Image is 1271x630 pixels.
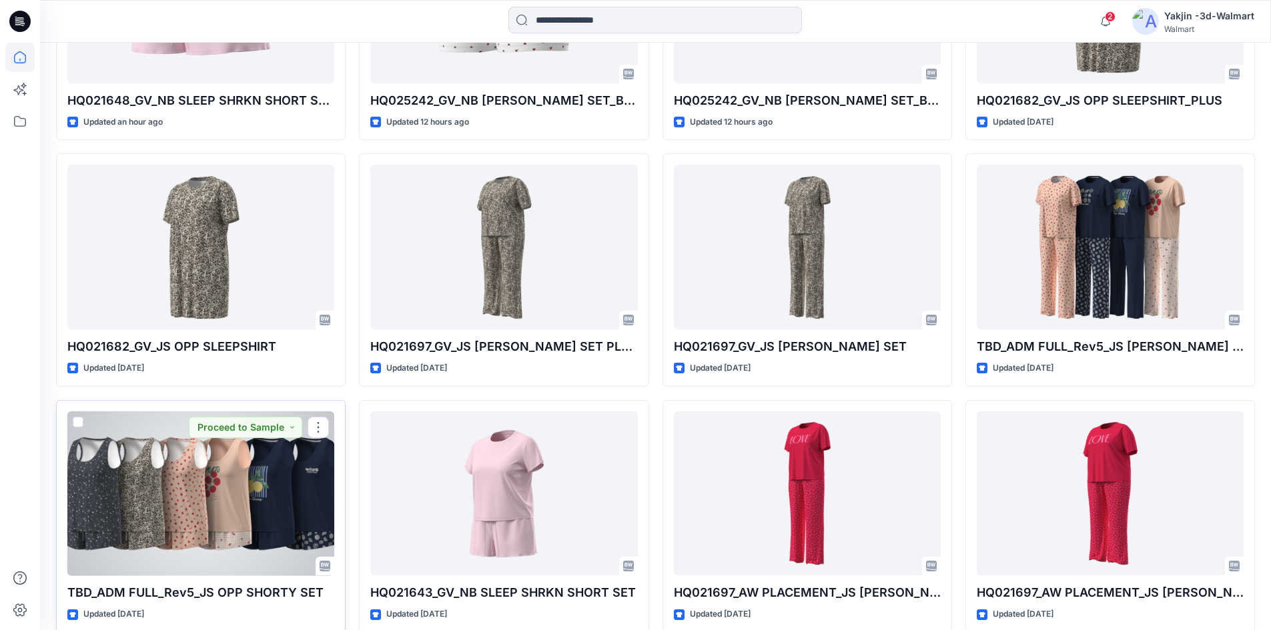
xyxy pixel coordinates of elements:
a: HQ021682_GV_JS OPP SLEEPSHIRT [67,165,334,329]
a: TBD_ADM FULL_Rev5_JS OPP PJ SET [977,165,1244,329]
p: HQ021682_GV_JS OPP SLEEPSHIRT_PLUS [977,91,1244,110]
p: Updated 12 hours ago [690,115,773,129]
a: HQ021697_AW PLACEMENT_JS OPP PJ SET PLUS [977,411,1244,576]
p: Updated 12 hours ago [386,115,469,129]
p: HQ021682_GV_JS OPP SLEEPSHIRT [67,337,334,356]
p: HQ021643_GV_NB SLEEP SHRKN SHORT SET [370,583,637,602]
span: 2 [1105,11,1116,22]
p: Updated [DATE] [690,361,751,375]
div: Walmart [1164,24,1254,34]
p: HQ025242_GV_NB [PERSON_NAME] SET_BOXER SHORT [674,91,941,110]
p: Updated [DATE] [993,361,1053,375]
p: Updated [DATE] [690,607,751,621]
img: avatar [1132,8,1159,35]
p: Updated [DATE] [993,607,1053,621]
a: HQ021643_GV_NB SLEEP SHRKN SHORT SET [370,411,637,576]
p: HQ021648_GV_NB SLEEP SHRKN SHORT SET_SHORT [67,91,334,110]
p: Updated [DATE] [993,115,1053,129]
p: TBD_ADM FULL_Rev5_JS [PERSON_NAME] SET [977,337,1244,356]
p: HQ021697_GV_JS [PERSON_NAME] SET PLUS [370,337,637,356]
p: HQ025242_GV_NB [PERSON_NAME] SET_BOXER SHORT PLUS [370,91,637,110]
p: Updated [DATE] [386,607,447,621]
div: Yakjin -3d-Walmart [1164,8,1254,24]
a: HQ021697_AW PLACEMENT_JS OPP PJ SET [674,411,941,576]
p: HQ021697_GV_JS [PERSON_NAME] SET [674,337,941,356]
p: Updated [DATE] [83,607,144,621]
a: HQ021697_GV_JS OPP PJ SET PLUS [370,165,637,329]
p: Updated an hour ago [83,115,163,129]
a: TBD_ADM FULL_Rev5_JS OPP SHORTY SET [67,411,334,576]
a: HQ021697_GV_JS OPP PJ SET [674,165,941,329]
p: HQ021697_AW PLACEMENT_JS [PERSON_NAME] SET [674,583,941,602]
p: Updated [DATE] [386,361,447,375]
p: Updated [DATE] [83,361,144,375]
p: TBD_ADM FULL_Rev5_JS OPP SHORTY SET [67,583,334,602]
p: HQ021697_AW PLACEMENT_JS [PERSON_NAME] SET PLUS [977,583,1244,602]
